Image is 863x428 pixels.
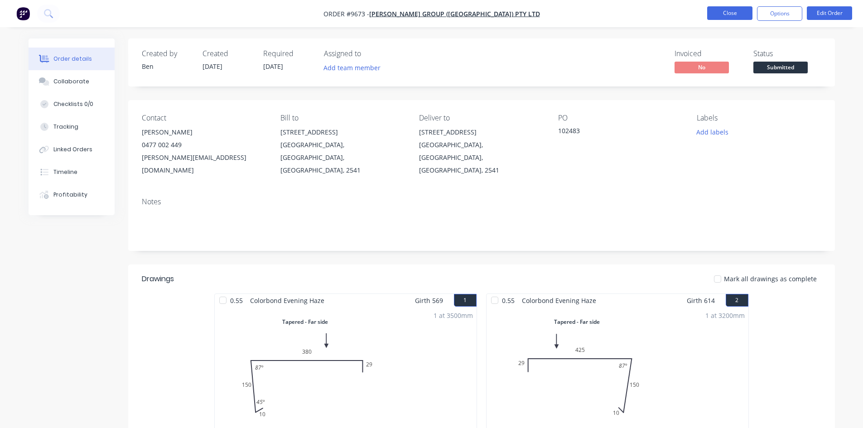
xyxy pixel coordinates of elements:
button: Tracking [29,115,115,138]
img: Factory [16,7,30,20]
span: Submitted [753,62,808,73]
div: Created [202,49,252,58]
button: Timeline [29,161,115,183]
span: Colorbond Evening Haze [246,294,328,307]
div: Notes [142,197,821,206]
div: [GEOGRAPHIC_DATA], [GEOGRAPHIC_DATA], [GEOGRAPHIC_DATA], 2541 [280,139,405,177]
div: Ben [142,62,192,71]
div: [PERSON_NAME] [142,126,266,139]
div: Drawings [142,274,174,284]
a: [PERSON_NAME] Group ([GEOGRAPHIC_DATA]) Pty Ltd [369,10,540,18]
div: Order details [53,55,92,63]
button: 1 [454,294,477,307]
span: No [675,62,729,73]
button: Checklists 0/0 [29,93,115,115]
span: [DATE] [202,62,222,71]
div: Profitability [53,191,87,199]
span: Order #9673 - [323,10,369,18]
div: [STREET_ADDRESS] [280,126,405,139]
span: [DATE] [263,62,283,71]
div: Checklists 0/0 [53,100,93,108]
div: Tracking [53,123,78,131]
div: Linked Orders [53,145,92,154]
button: Add labels [692,126,733,138]
div: [STREET_ADDRESS] [419,126,543,139]
div: 1 at 3500mm [434,311,473,320]
div: Invoiced [675,49,742,58]
button: Profitability [29,183,115,206]
div: 1 at 3200mm [705,311,745,320]
button: 2 [726,294,748,307]
div: [PERSON_NAME][EMAIL_ADDRESS][DOMAIN_NAME] [142,151,266,177]
div: PO [558,114,682,122]
span: Girth 614 [687,294,715,307]
div: Status [753,49,821,58]
div: Contact [142,114,266,122]
button: Add team member [324,62,386,74]
button: Edit Order [807,6,852,20]
button: Collaborate [29,70,115,93]
div: [STREET_ADDRESS][GEOGRAPHIC_DATA], [GEOGRAPHIC_DATA], [GEOGRAPHIC_DATA], 2541 [419,126,543,177]
div: [GEOGRAPHIC_DATA], [GEOGRAPHIC_DATA], [GEOGRAPHIC_DATA], 2541 [419,139,543,177]
div: [PERSON_NAME]0477 002 449[PERSON_NAME][EMAIL_ADDRESS][DOMAIN_NAME] [142,126,266,177]
span: Mark all drawings as complete [724,274,817,284]
div: Deliver to [419,114,543,122]
span: Girth 569 [415,294,443,307]
div: Created by [142,49,192,58]
button: Submitted [753,62,808,75]
div: Required [263,49,313,58]
div: Assigned to [324,49,415,58]
button: Order details [29,48,115,70]
span: Colorbond Evening Haze [518,294,600,307]
div: Labels [697,114,821,122]
div: Bill to [280,114,405,122]
button: Linked Orders [29,138,115,161]
button: Options [757,6,802,21]
button: Close [707,6,752,20]
div: 102483 [558,126,671,139]
div: [STREET_ADDRESS][GEOGRAPHIC_DATA], [GEOGRAPHIC_DATA], [GEOGRAPHIC_DATA], 2541 [280,126,405,177]
div: Timeline [53,168,77,176]
div: 0477 002 449 [142,139,266,151]
span: 0.55 [498,294,518,307]
div: Collaborate [53,77,89,86]
button: Add team member [318,62,385,74]
span: 0.55 [227,294,246,307]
